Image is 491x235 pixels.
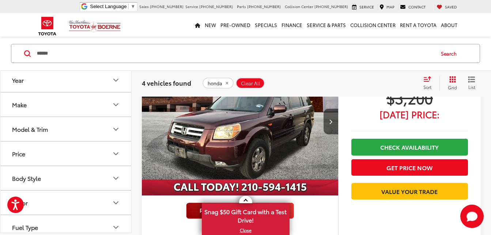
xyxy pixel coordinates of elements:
[0,142,132,166] button: PricePrice
[241,80,260,86] span: Clear All
[462,76,481,90] button: List View
[12,175,41,182] div: Body Style
[434,44,467,63] button: Search
[203,13,218,37] a: New
[0,93,132,117] button: MakeMake
[420,76,439,90] button: Select sort value
[203,78,234,89] button: remove honda%20
[439,76,462,90] button: Grid View
[141,48,339,195] div: 2008 Honda Pilot SE 0
[279,13,305,37] a: Finance
[193,13,203,37] a: Home
[408,4,426,10] span: Contact
[208,80,222,86] span: honda
[0,68,132,92] button: YearYear
[236,78,265,89] button: Clear All
[139,4,149,9] span: Sales
[305,13,348,37] a: Service & Parts: Opens in a new tab
[378,4,396,10] a: Map
[351,111,468,118] span: [DATE] Price:
[90,4,135,9] a: Select Language​
[131,4,135,9] span: ▼
[0,191,132,215] button: ColorColor
[185,4,198,9] span: Service
[351,159,468,176] button: Get Price Now
[12,150,25,157] div: Price
[350,4,376,10] a: Service
[285,4,313,9] span: Collision Center
[468,84,475,90] span: List
[112,198,120,207] div: Color
[324,109,338,134] button: Next image
[112,174,120,183] div: Body Style
[69,20,121,33] img: Vic Vaughan Toyota of Boerne
[386,4,394,10] span: Map
[0,117,132,141] button: Model & TrimModel & Trim
[112,100,120,109] div: Make
[423,84,431,90] span: Sort
[12,101,27,108] div: Make
[445,4,457,10] span: Saved
[203,204,289,226] span: Snag $50 Gift Card with a Test Drive!
[150,4,184,9] span: [PHONE_NUMBER]
[128,4,129,9] span: ​
[12,224,38,231] div: Fuel Type
[351,183,468,199] a: Value Your Trade
[439,13,460,37] a: About
[186,203,294,219] img: full motion video
[34,14,61,38] img: Toyota
[141,48,339,195] a: 2008 Honda Pilot SE2008 Honda Pilot SE2008 Honda Pilot SE2008 Honda Pilot SE
[112,125,120,134] div: Model & Trim
[398,4,427,10] a: Contact
[351,139,468,155] a: Check Availability
[218,13,253,37] a: Pre-Owned
[460,205,484,228] svg: Start Chat
[435,4,459,10] a: My Saved Vehicles
[348,13,398,37] a: Collision Center
[142,78,191,87] span: 4 vehicles found
[199,4,233,9] span: [PHONE_NUMBER]
[237,4,246,9] span: Parts
[359,4,374,10] span: Service
[0,167,132,190] button: Body StyleBody Style
[112,223,120,232] div: Fuel Type
[12,126,48,133] div: Model & Trim
[112,76,120,85] div: Year
[36,45,434,62] input: Search by Make, Model, or Keyword
[460,205,484,228] button: Toggle Chat Window
[141,48,339,196] img: 2008 Honda Pilot SE
[351,89,468,107] span: $3,200
[398,13,439,37] a: Rent a Toyota
[253,13,279,37] a: Specials
[247,4,281,9] span: [PHONE_NUMBER]
[448,84,457,90] span: Grid
[90,4,126,9] span: Select Language
[112,149,120,158] div: Price
[314,4,348,9] span: [PHONE_NUMBER]
[12,77,24,84] div: Year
